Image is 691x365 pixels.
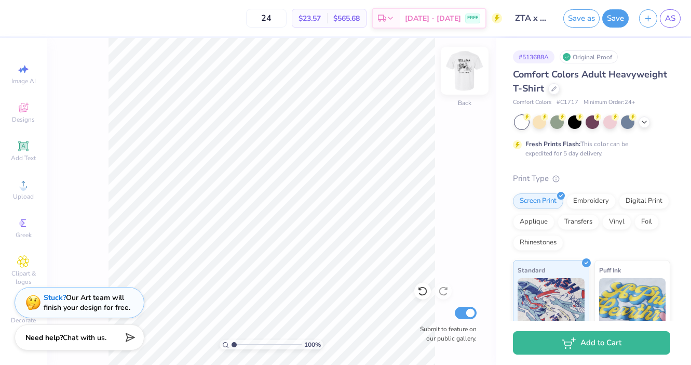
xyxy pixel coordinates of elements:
[518,278,585,330] img: Standard
[513,50,554,63] div: # 513688A
[5,269,42,286] span: Clipart & logos
[513,331,670,355] button: Add to Cart
[660,9,681,28] a: AS
[299,13,321,24] span: $23.57
[513,68,667,95] span: Comfort Colors Adult Heavyweight T-Shirt
[599,265,621,276] span: Puff Ink
[12,115,35,124] span: Designs
[25,333,63,343] strong: Need help?
[513,98,551,107] span: Comfort Colors
[513,193,563,209] div: Screen Print
[63,333,106,343] span: Chat with us.
[414,324,477,343] label: Submit to feature on our public gallery.
[333,13,360,24] span: $565.68
[11,77,36,85] span: Image AI
[665,12,675,24] span: AS
[602,9,629,28] button: Save
[634,214,659,230] div: Foil
[44,293,66,303] strong: Stuck?
[557,98,578,107] span: # C1717
[525,139,653,158] div: This color can be expedited for 5 day delivery.
[513,173,670,185] div: Print Type
[518,265,545,276] span: Standard
[16,231,32,239] span: Greek
[566,193,616,209] div: Embroidery
[602,214,631,230] div: Vinyl
[304,340,321,349] span: 100 %
[11,154,36,162] span: Add Text
[584,98,635,107] span: Minimum Order: 24 +
[513,235,563,251] div: Rhinestones
[558,214,599,230] div: Transfers
[444,50,485,92] img: Back
[507,8,558,29] input: Untitled Design
[563,9,600,28] button: Save as
[619,193,669,209] div: Digital Print
[11,316,36,324] span: Decorate
[13,192,34,201] span: Upload
[513,214,554,230] div: Applique
[599,278,666,330] img: Puff Ink
[44,293,130,312] div: Our Art team will finish your design for free.
[246,9,287,28] input: – –
[560,50,618,63] div: Original Proof
[525,140,580,148] strong: Fresh Prints Flash:
[458,98,471,108] div: Back
[405,13,461,24] span: [DATE] - [DATE]
[467,15,478,22] span: FREE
